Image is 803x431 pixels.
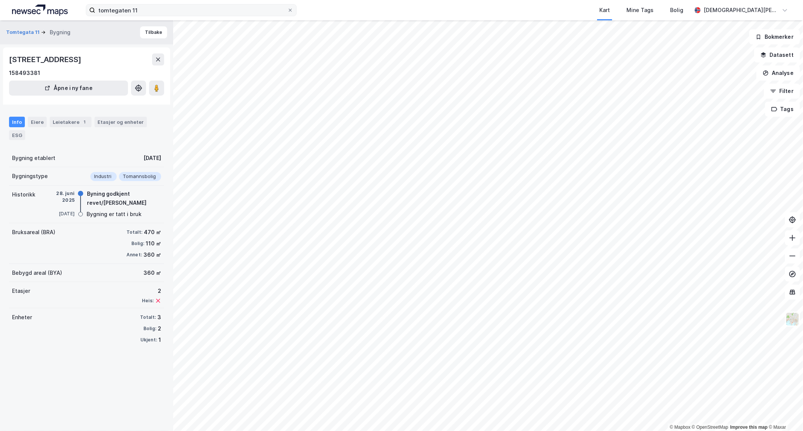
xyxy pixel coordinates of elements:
[12,5,68,16] img: logo.a4113a55bc3d86da70a041830d287a7e.svg
[140,26,167,38] button: Tilbake
[140,337,157,343] div: Ukjent:
[143,326,156,332] div: Bolig:
[9,69,40,78] div: 158493381
[9,53,83,65] div: [STREET_ADDRESS]
[785,312,800,326] img: Z
[6,29,41,36] button: Tomtegata 11
[146,239,161,248] div: 110 ㎡
[12,172,48,181] div: Bygningstype
[12,268,62,277] div: Bebygd areal (BYA)
[158,335,161,344] div: 1
[599,6,610,15] div: Kart
[44,210,75,217] div: [DATE]
[158,324,161,333] div: 2
[95,5,287,16] input: Søk på adresse, matrikkel, gårdeiere, leietakere eller personer
[157,313,161,322] div: 3
[670,6,683,15] div: Bolig
[81,118,88,126] div: 1
[12,228,55,237] div: Bruksareal (BRA)
[765,395,803,431] iframe: Chat Widget
[704,6,779,15] div: [DEMOGRAPHIC_DATA][PERSON_NAME]
[9,117,25,127] div: Info
[50,117,91,127] div: Leietakere
[44,190,75,203] div: 28. juni 2025
[730,425,768,430] a: Improve this map
[670,425,690,430] a: Mapbox
[126,252,142,258] div: Annet:
[142,286,161,295] div: 2
[142,298,154,304] div: Heis:
[12,313,32,322] div: Enheter
[131,241,144,247] div: Bolig:
[12,154,55,163] div: Bygning etablert
[765,395,803,431] div: Kontrollprogram for chat
[764,84,800,99] button: Filter
[143,250,161,259] div: 360 ㎡
[756,65,800,81] button: Analyse
[9,81,128,96] button: Åpne i ny fane
[126,229,142,235] div: Totalt:
[28,117,47,127] div: Eiere
[87,189,161,207] div: Byning godkjent revet/[PERSON_NAME]
[50,28,70,37] div: Bygning
[9,130,25,140] div: ESG
[12,190,35,199] div: Historikk
[692,425,728,430] a: OpenStreetMap
[143,268,161,277] div: 360 ㎡
[754,47,800,62] button: Datasett
[140,314,156,320] div: Totalt:
[626,6,654,15] div: Mine Tags
[144,228,161,237] div: 470 ㎡
[12,286,30,295] div: Etasjer
[749,29,800,44] button: Bokmerker
[87,210,142,219] div: Bygning er tatt i bruk
[143,154,161,163] div: [DATE]
[765,102,800,117] button: Tags
[98,119,144,125] div: Etasjer og enheter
